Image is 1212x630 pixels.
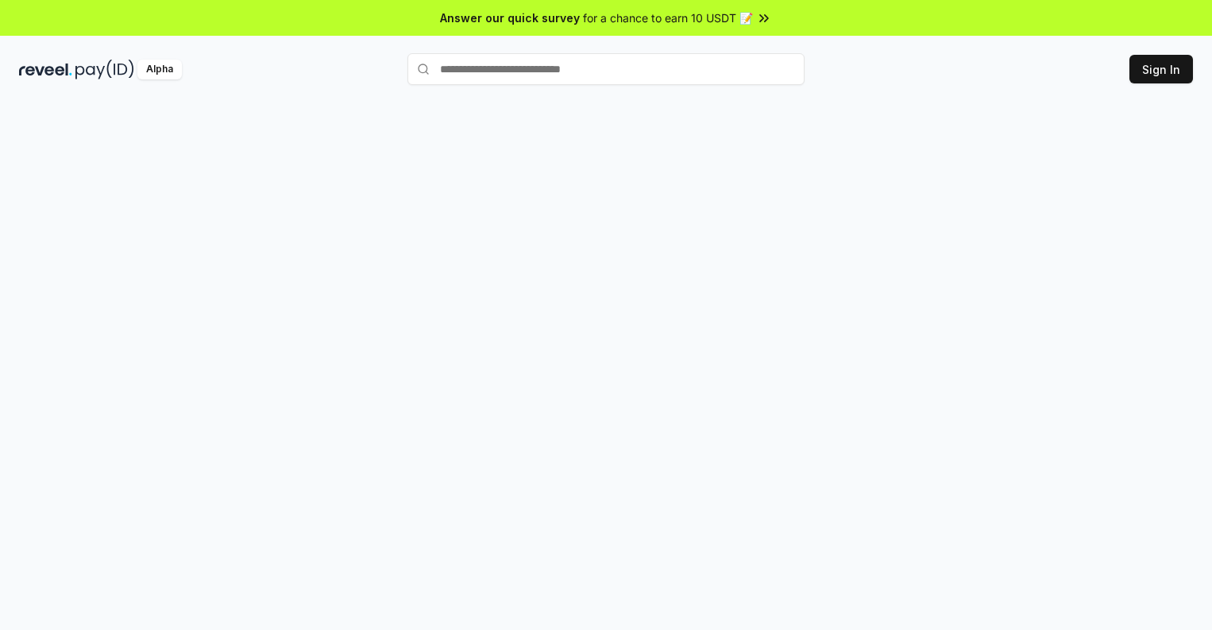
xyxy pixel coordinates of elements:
[583,10,753,26] span: for a chance to earn 10 USDT 📝
[75,60,134,79] img: pay_id
[137,60,182,79] div: Alpha
[440,10,580,26] span: Answer our quick survey
[19,60,72,79] img: reveel_dark
[1129,55,1193,83] button: Sign In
